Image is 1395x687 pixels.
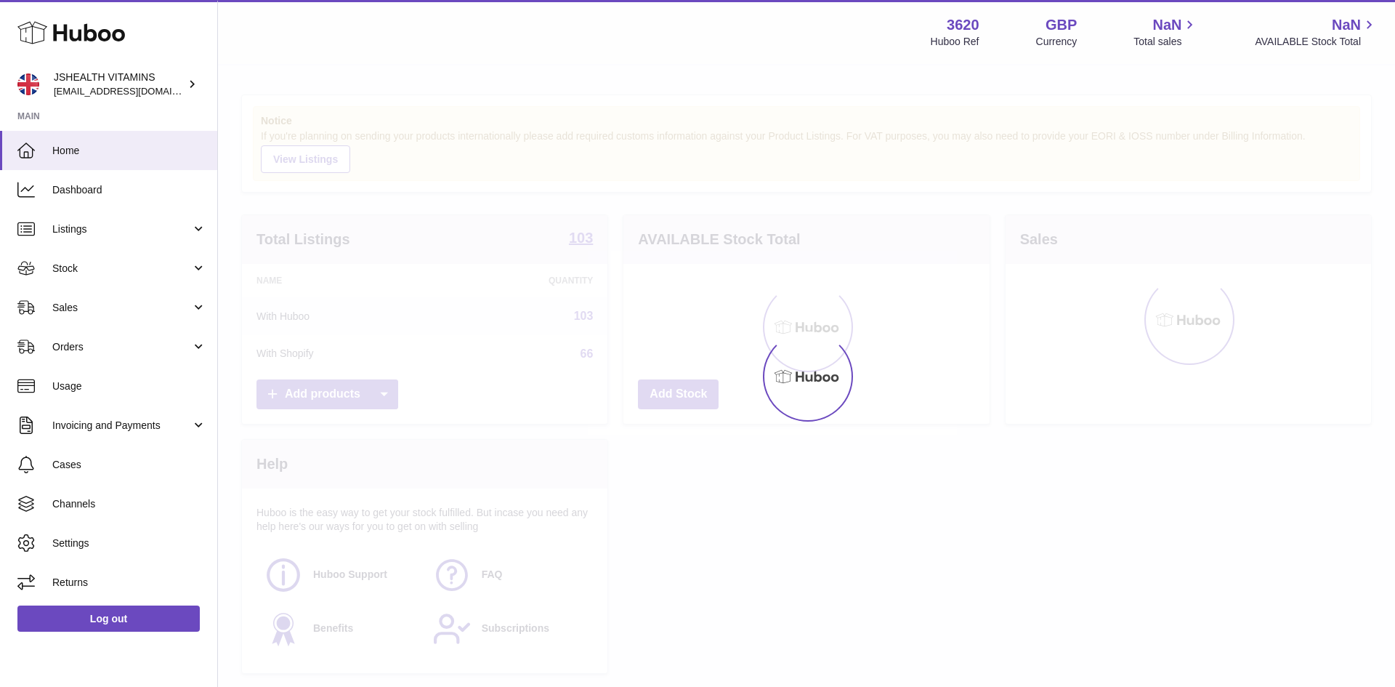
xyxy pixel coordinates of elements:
[947,15,979,35] strong: 3620
[52,144,206,158] span: Home
[1152,15,1181,35] span: NaN
[52,262,191,276] span: Stock
[1255,15,1378,49] a: NaN AVAILABLE Stock Total
[52,301,191,315] span: Sales
[1036,35,1077,49] div: Currency
[931,35,979,49] div: Huboo Ref
[1046,15,1077,35] strong: GBP
[1332,15,1361,35] span: NaN
[1133,35,1198,49] span: Total sales
[52,537,206,550] span: Settings
[54,85,214,97] span: [EMAIL_ADDRESS][DOMAIN_NAME]
[52,458,206,472] span: Cases
[52,222,191,236] span: Listings
[1255,35,1378,49] span: AVAILABLE Stock Total
[17,73,39,95] img: internalAdmin-3620@internal.huboo.com
[52,419,191,433] span: Invoicing and Payments
[17,606,200,632] a: Log out
[52,379,206,393] span: Usage
[1133,15,1198,49] a: NaN Total sales
[52,183,206,197] span: Dashboard
[52,497,206,511] span: Channels
[52,340,191,354] span: Orders
[54,71,185,98] div: JSHEALTH VITAMINS
[52,576,206,590] span: Returns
